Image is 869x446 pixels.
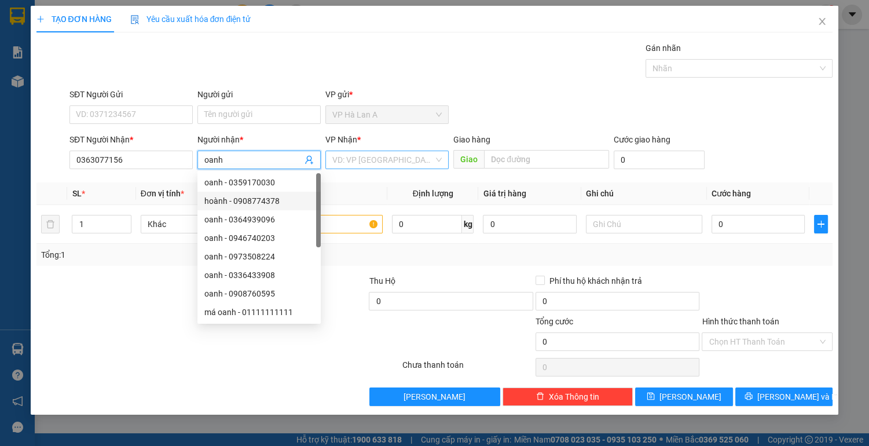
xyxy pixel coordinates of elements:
div: Tổng: 1 [41,248,336,261]
div: Người nhận [197,133,321,146]
span: plus [815,220,827,229]
div: SĐT Người Nhận [69,133,193,146]
button: [PERSON_NAME] [369,387,500,406]
div: oanh - 0359170030 [204,176,314,189]
span: Xóa Thông tin [549,390,599,403]
span: close [817,17,827,26]
span: Khác [148,215,250,233]
button: printer[PERSON_NAME] và In [735,387,833,406]
span: [PERSON_NAME] [659,390,721,403]
button: Close [806,6,838,38]
th: Ghi chú [581,182,707,205]
span: plus [36,15,45,23]
div: oanh - 0973508224 [204,250,314,263]
input: 0 [483,215,577,233]
input: Dọc đường [484,150,608,169]
div: oanh - 0364939096 [204,213,314,226]
span: user-add [305,155,314,164]
span: Đơn vị tính [141,189,184,198]
span: save [647,392,655,401]
button: delete [41,215,60,233]
div: hoành - 0908774378 [204,195,314,207]
label: Gán nhãn [646,43,681,53]
span: kg [462,215,474,233]
div: oanh - 0336433908 [204,269,314,282]
div: má oanh - 01111111111 [197,303,321,321]
span: Cước hàng [712,189,751,198]
div: má oanh - 01111111111 [204,306,314,319]
div: oanh - 0908760595 [204,287,314,300]
div: oanh - 0336433908 [197,266,321,284]
div: hoành - 0908774378 [197,192,321,210]
span: [PERSON_NAME] và In [757,390,838,403]
span: Giá trị hàng [483,189,526,198]
span: Phí thu hộ khách nhận trả [545,275,647,287]
span: VP Hà Lan A [332,106,442,123]
div: oanh - 0973508224 [197,247,321,266]
span: delete [536,392,544,401]
button: save[PERSON_NAME] [635,387,732,406]
div: oanh - 0908760595 [197,284,321,303]
input: Cước giao hàng [614,151,705,169]
label: Cước giao hàng [614,135,670,144]
span: TẠO ĐƠN HÀNG [36,14,112,24]
span: [PERSON_NAME] [404,390,465,403]
div: SĐT Người Gửi [69,88,193,101]
button: deleteXóa Thông tin [503,387,633,406]
span: Giao hàng [453,135,490,144]
label: Hình thức thanh toán [702,317,779,326]
img: icon [130,15,140,24]
div: Người gửi [197,88,321,101]
div: oanh - 0359170030 [197,173,321,192]
span: VP Nhận [325,135,357,144]
span: Giao [453,150,484,169]
button: plus [814,215,828,233]
input: Ghi Chú [586,215,702,233]
input: VD: Bàn, Ghế [266,215,383,233]
span: printer [745,392,753,401]
div: oanh - 0364939096 [197,210,321,229]
div: oanh - 0946740203 [197,229,321,247]
span: Tổng cước [536,317,573,326]
span: Yêu cầu xuất hóa đơn điện tử [130,14,251,24]
div: oanh - 0946740203 [204,232,314,244]
span: SL [72,189,81,198]
div: VP gửi [325,88,449,101]
span: Định lượng [413,189,453,198]
span: Thu Hộ [369,276,395,286]
div: Chưa thanh toán [401,359,534,379]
